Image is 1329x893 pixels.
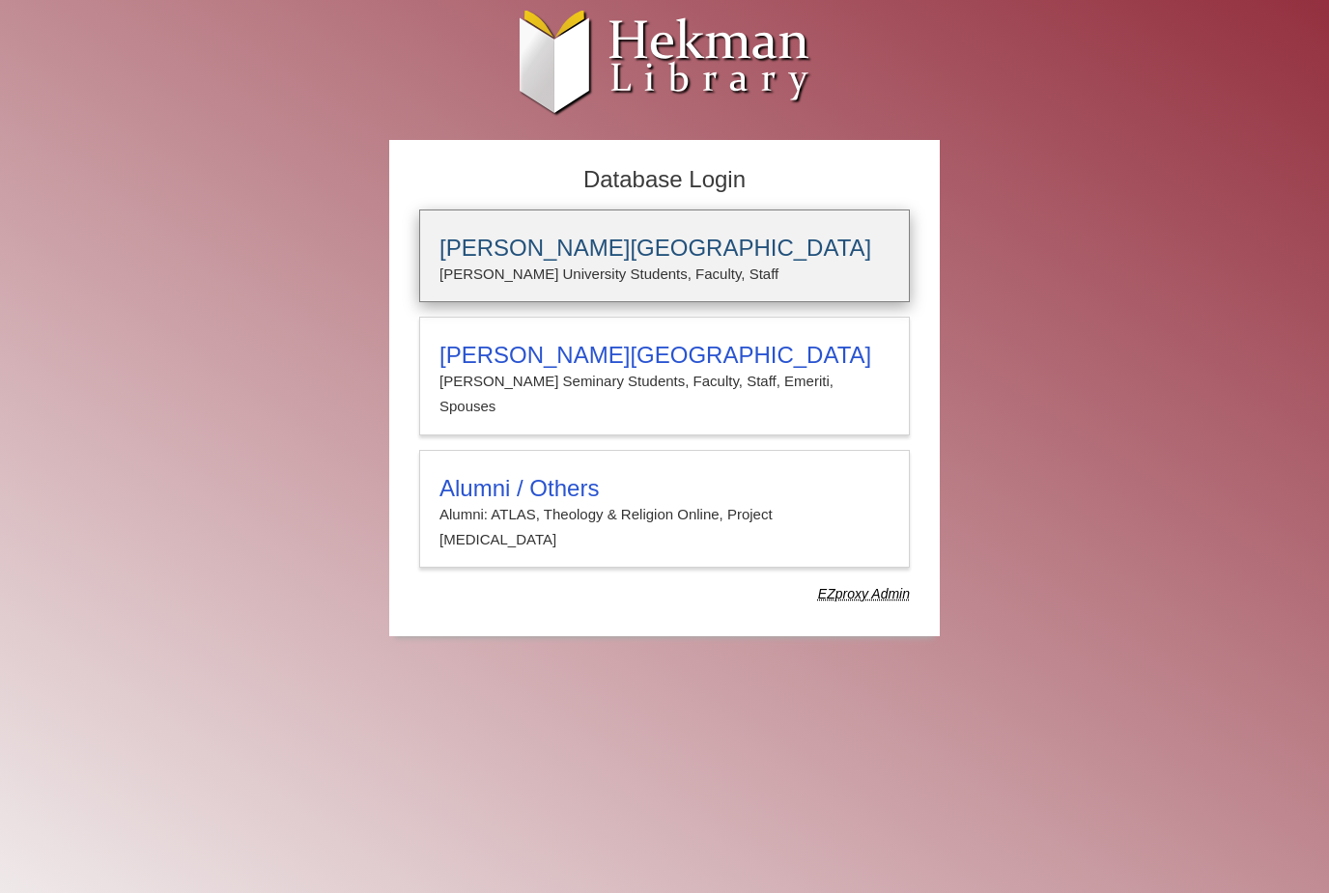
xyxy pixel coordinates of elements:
h3: [PERSON_NAME][GEOGRAPHIC_DATA] [439,342,890,369]
p: [PERSON_NAME] University Students, Faculty, Staff [439,262,890,287]
p: [PERSON_NAME] Seminary Students, Faculty, Staff, Emeriti, Spouses [439,369,890,420]
h3: [PERSON_NAME][GEOGRAPHIC_DATA] [439,235,890,262]
h2: Database Login [410,160,919,200]
a: [PERSON_NAME][GEOGRAPHIC_DATA][PERSON_NAME] University Students, Faculty, Staff [419,209,910,302]
p: Alumni: ATLAS, Theology & Religion Online, Project [MEDICAL_DATA] [439,502,890,553]
h3: Alumni / Others [439,475,890,502]
dfn: Use Alumni login [818,586,910,601]
summary: Alumni / OthersAlumni: ATLAS, Theology & Religion Online, Project [MEDICAL_DATA] [439,475,890,553]
a: [PERSON_NAME][GEOGRAPHIC_DATA][PERSON_NAME] Seminary Students, Faculty, Staff, Emeriti, Spouses [419,317,910,435]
